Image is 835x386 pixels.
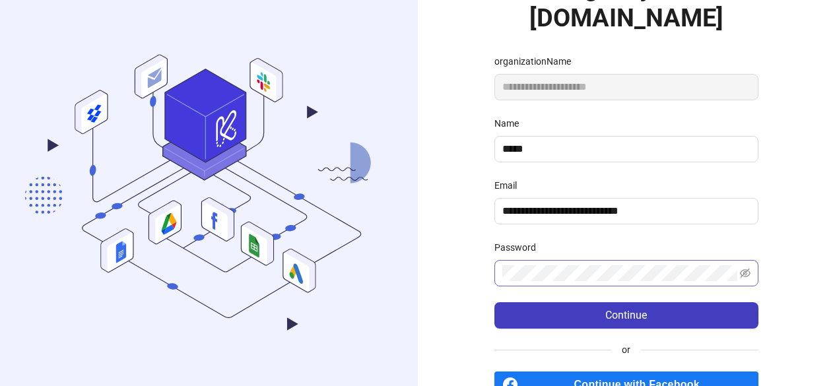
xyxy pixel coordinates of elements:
[494,74,758,100] input: organizationName
[502,141,748,157] input: Name
[502,203,748,219] input: Email
[494,240,545,255] label: Password
[502,265,737,281] input: Password
[494,178,525,193] label: Email
[494,54,580,69] label: organizationName
[740,268,751,278] span: eye-invisible
[494,116,527,131] label: Name
[605,309,647,321] span: Continue
[494,302,758,329] button: Continue
[611,342,641,357] span: or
